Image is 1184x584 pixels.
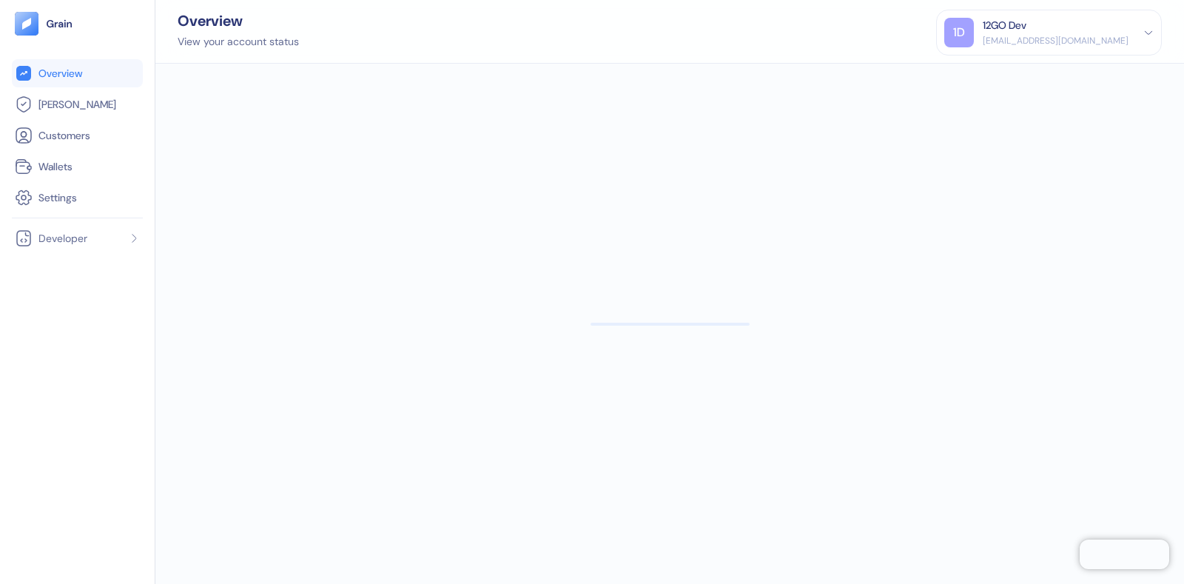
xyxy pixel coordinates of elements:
[178,34,299,50] div: View your account status
[1080,540,1169,569] iframe: Chatra live chat
[983,18,1026,33] div: 12GO Dev
[983,34,1128,47] div: [EMAIL_ADDRESS][DOMAIN_NAME]
[15,189,140,207] a: Settings
[15,127,140,144] a: Customers
[46,19,73,29] img: logo
[38,66,82,81] span: Overview
[15,12,38,36] img: logo-tablet-V2.svg
[38,97,116,112] span: [PERSON_NAME]
[944,18,974,47] div: 1D
[38,128,90,143] span: Customers
[38,231,87,246] span: Developer
[38,190,77,205] span: Settings
[15,158,140,175] a: Wallets
[15,95,140,113] a: [PERSON_NAME]
[15,64,140,82] a: Overview
[178,13,299,28] div: Overview
[38,159,73,174] span: Wallets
